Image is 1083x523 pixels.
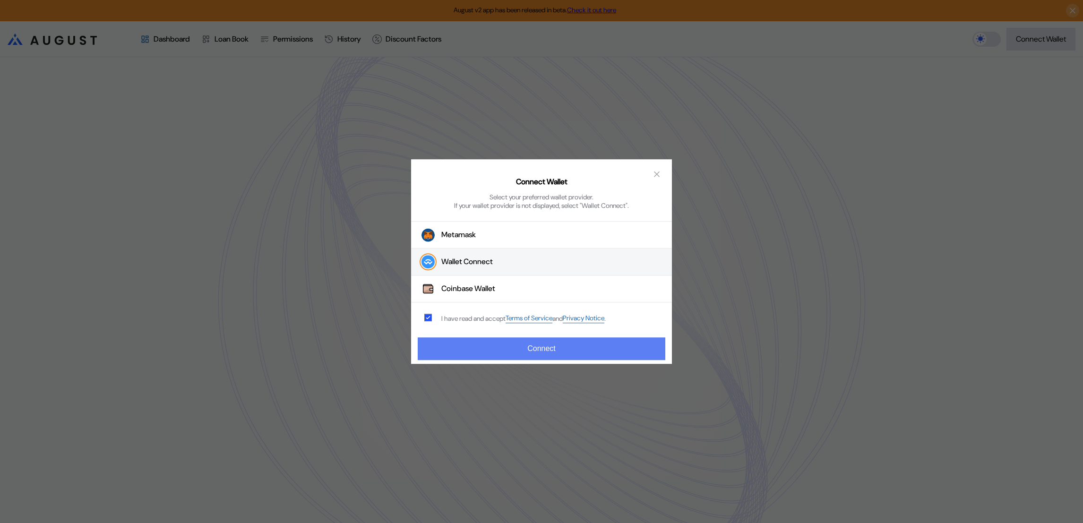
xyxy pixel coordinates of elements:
button: Coinbase WalletCoinbase Wallet [411,276,672,303]
div: Wallet Connect [441,257,493,267]
a: Privacy Notice [563,314,604,323]
div: Metamask [441,230,476,240]
img: Coinbase Wallet [421,283,435,296]
button: Metamask [411,222,672,249]
span: and [552,314,563,323]
a: Terms of Service [506,314,552,323]
div: Coinbase Wallet [441,284,495,294]
h2: Connect Wallet [516,177,567,187]
button: Connect [418,337,665,360]
button: close modal [649,167,664,182]
div: Select your preferred wallet provider. [490,193,593,201]
button: Wallet Connect [411,249,672,276]
div: I have read and accept . [441,314,606,323]
div: If your wallet provider is not displayed, select "Wallet Connect". [454,201,629,210]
